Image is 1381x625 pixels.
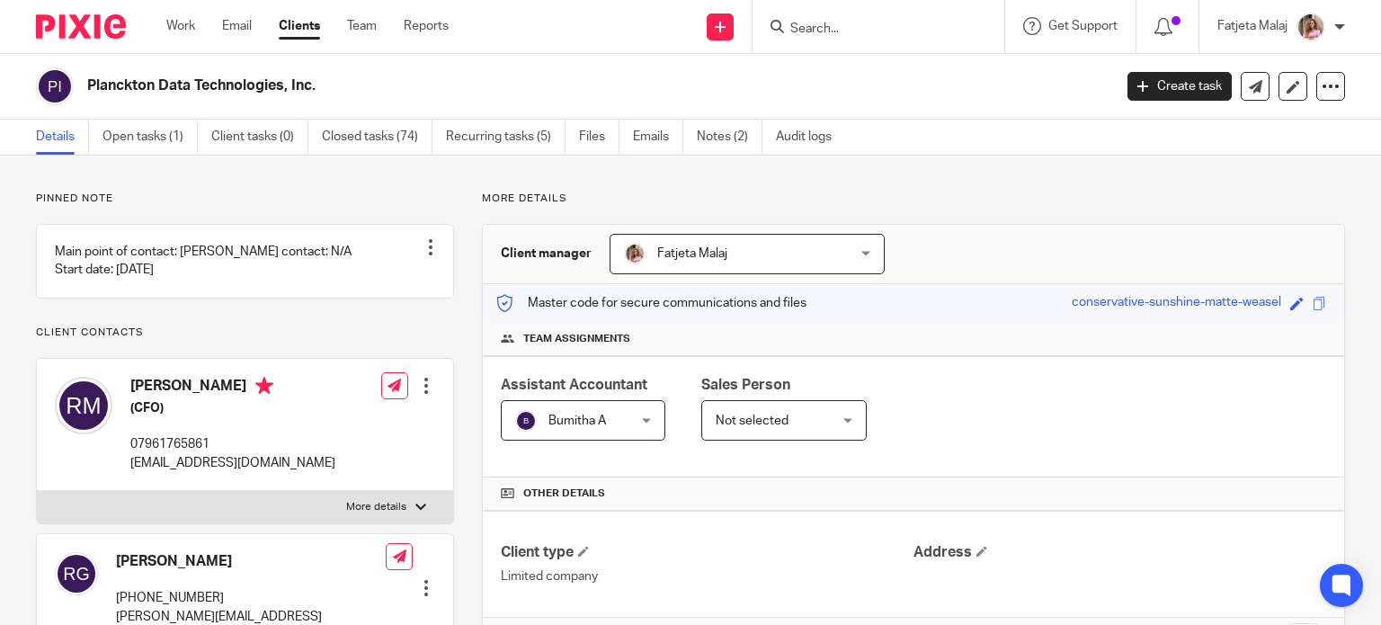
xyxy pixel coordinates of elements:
[501,245,592,263] h3: Client manager
[130,454,335,472] p: [EMAIL_ADDRESS][DOMAIN_NAME]
[102,120,198,155] a: Open tasks (1)
[279,17,320,35] a: Clients
[322,120,432,155] a: Closed tasks (74)
[1127,72,1232,101] a: Create task
[701,378,790,392] span: Sales Person
[36,326,454,340] p: Client contacts
[523,332,630,346] span: Team assignments
[36,120,89,155] a: Details
[222,17,252,35] a: Email
[913,543,1326,562] h4: Address
[346,500,406,514] p: More details
[496,294,806,312] p: Master code for secure communications and files
[624,243,646,264] img: MicrosoftTeams-image%20(5).png
[130,377,335,399] h4: [PERSON_NAME]
[116,589,386,607] p: [PHONE_NUMBER]
[523,487,605,501] span: Other details
[1048,20,1118,32] span: Get Support
[404,17,449,35] a: Reports
[789,22,950,38] input: Search
[657,247,727,260] span: Fatjeta Malaj
[482,192,1345,206] p: More details
[116,552,386,571] h4: [PERSON_NAME]
[87,76,898,95] h2: Planckton Data Technologies, Inc.
[55,377,112,434] img: svg%3E
[501,543,913,562] h4: Client type
[716,415,789,427] span: Not selected
[1072,293,1281,314] div: conservative-sunshine-matte-weasel
[36,192,454,206] p: Pinned note
[130,399,335,417] h5: (CFO)
[697,120,762,155] a: Notes (2)
[501,567,913,585] p: Limited company
[515,410,537,432] img: svg%3E
[347,17,377,35] a: Team
[446,120,566,155] a: Recurring tasks (5)
[36,67,74,105] img: svg%3E
[1296,13,1325,41] img: MicrosoftTeams-image%20(5).png
[579,120,619,155] a: Files
[633,120,683,155] a: Emails
[501,378,647,392] span: Assistant Accountant
[130,435,335,453] p: 07961765861
[55,552,98,595] img: svg%3E
[1217,17,1287,35] p: Fatjeta Malaj
[776,120,845,155] a: Audit logs
[548,415,606,427] span: Bumitha A
[211,120,308,155] a: Client tasks (0)
[166,17,195,35] a: Work
[36,14,126,39] img: Pixie
[255,377,273,395] i: Primary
